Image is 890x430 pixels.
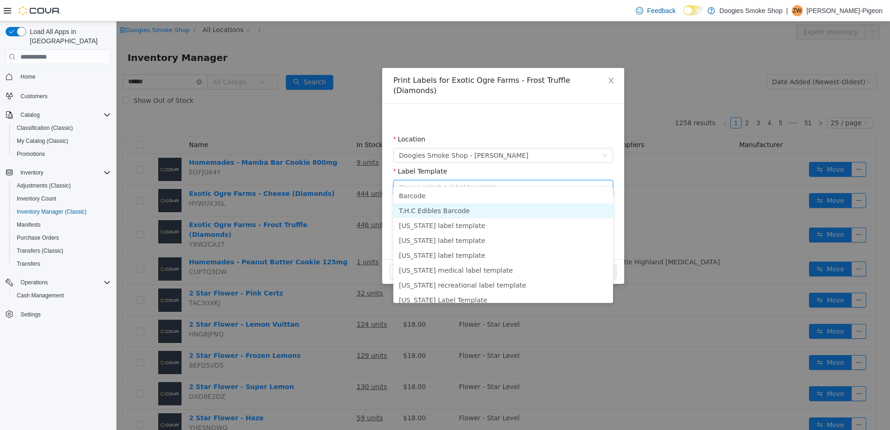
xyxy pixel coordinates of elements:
button: Transfers (Classic) [9,244,115,257]
button: Inventory [2,166,115,179]
span: Inventory [20,169,43,176]
span: Load All Apps in [GEOGRAPHIC_DATA] [26,27,111,46]
li: [US_STATE] label template [277,227,497,242]
a: Home [17,71,39,82]
a: Manifests [13,219,44,230]
span: Inventory Manager (Classic) [17,208,87,215]
span: ZW [793,5,802,16]
li: T.H.C Edibles Barcode [277,182,497,197]
span: Inventory Count [17,195,56,202]
a: Purchase Orders [13,232,63,243]
button: Home [2,70,115,83]
button: My Catalog (Classic) [9,134,115,148]
span: Settings [20,311,40,318]
li: [US_STATE] recreational label template [277,256,497,271]
span: Cash Management [17,292,64,299]
button: Inventory [17,167,47,178]
button: Transfers [9,257,115,270]
button: Close [273,243,306,258]
p: | [786,5,788,16]
span: Home [17,71,111,82]
button: Catalog [2,108,115,121]
span: My Catalog (Classic) [13,135,111,147]
span: Purchase Orders [17,234,59,242]
span: Promotions [17,150,45,158]
button: Customers [2,89,115,102]
span: Feedback [647,6,675,15]
a: Adjustments (Classic) [13,180,74,191]
span: Doogies Smoke Shop - Irving [283,127,412,141]
span: Adjustments (Classic) [17,182,71,189]
a: Promotions [13,148,49,160]
p: [PERSON_NAME]-Pigeon [807,5,883,16]
button: Purchase Orders [9,231,115,244]
div: Print Labels for Exotic Ogre Farms - Frost Truffle (Diamonds) [277,54,497,74]
span: My Catalog (Classic) [17,137,68,145]
div: Please select a label template [283,161,481,171]
span: Inventory [17,167,111,178]
li: [US_STATE] medical label template [277,242,497,256]
i: icon: down [485,131,491,138]
span: Purchase Orders [13,232,111,243]
button: Cash Management [9,289,115,302]
span: Operations [17,277,111,288]
img: Cova [19,6,61,15]
a: Inventory Manager (Classic) [13,206,90,217]
a: Transfers (Classic) [13,245,67,256]
span: Adjustments (Classic) [13,180,111,191]
label: Label Template [277,146,331,154]
span: Transfers (Classic) [17,247,63,255]
button: Catalog [17,109,43,121]
span: Cash Management [13,290,111,301]
p: Doogies Smoke Shop [720,5,782,16]
a: Transfers [13,258,44,269]
nav: Complex example [6,66,111,345]
a: Cash Management [13,290,67,301]
label: Location [277,114,309,121]
button: Promotions [9,148,115,161]
span: Customers [20,93,47,100]
a: My Catalog (Classic) [13,135,72,147]
li: [US_STATE] label template [277,197,497,212]
button: Inventory Count [9,192,115,205]
span: Manifests [17,221,40,228]
span: Catalog [17,109,111,121]
span: Classification (Classic) [17,124,73,132]
span: Promotions [13,148,111,160]
button: Close [482,47,508,73]
span: Transfers [17,260,40,268]
button: Settings [2,308,115,321]
li: [US_STATE] label template [277,212,497,227]
i: icon: close [491,55,499,63]
span: Classification (Classic) [13,122,111,134]
span: Catalog [20,111,40,119]
a: Customers [17,91,51,102]
span: Customers [17,90,111,101]
a: Classification (Classic) [13,122,77,134]
span: Settings [17,309,111,320]
span: Dark Mode [683,15,684,16]
span: Transfers (Classic) [13,245,111,256]
div: Zoe White-Pigeon [792,5,803,16]
a: Settings [17,309,44,320]
button: Classification (Classic) [9,121,115,134]
button: Operations [2,276,115,289]
span: Inventory Count [13,193,111,204]
span: Home [20,73,35,81]
i: icon: down [485,163,491,170]
span: Transfers [13,258,111,269]
li: [US_STATE] Label Template [277,271,497,286]
li: Barcode [277,167,497,182]
button: Manifests [9,218,115,231]
button: Inventory Manager (Classic) [9,205,115,218]
span: Manifests [13,219,111,230]
span: Operations [20,279,48,286]
a: Inventory Count [13,193,60,204]
a: Feedback [632,1,679,20]
input: Dark Mode [683,6,703,15]
span: Inventory Manager (Classic) [13,206,111,217]
button: Operations [17,277,52,288]
button: Adjustments (Classic) [9,179,115,192]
